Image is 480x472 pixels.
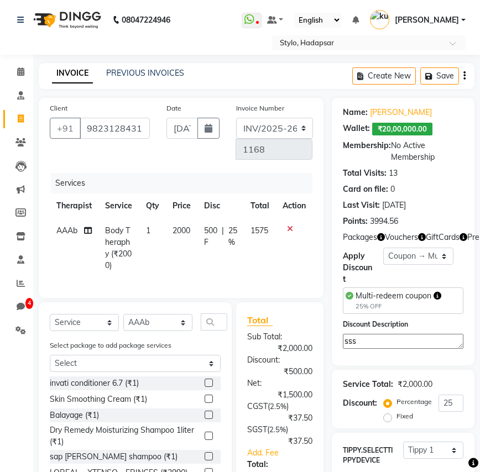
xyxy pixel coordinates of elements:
div: Apply Discount [343,250,383,285]
span: GiftCards [426,232,460,243]
th: Total [244,193,276,218]
button: Create New [352,67,416,85]
label: Discount Description [343,319,408,329]
div: Wallet: [343,123,370,135]
div: Discount: [239,354,321,366]
div: Total: [239,459,321,470]
div: ₹1,500.00 [239,389,321,401]
div: ( ) [239,424,321,436]
input: Search or Scan [201,313,227,331]
b: 08047224946 [122,4,170,35]
th: Therapist [50,193,98,218]
span: SGST [247,424,267,434]
a: [PERSON_NAME] [370,107,432,118]
div: Sub Total: [239,331,321,343]
div: Total Visits: [343,167,387,179]
label: TIPPY.SELECTTIPPYDEVICE [343,445,403,465]
label: Date [166,103,181,113]
span: Vouchers [385,232,418,243]
div: ₹2,000.00 [398,379,432,390]
div: 0 [390,183,395,195]
span: 25 % [228,225,237,248]
th: Service [98,193,139,218]
span: Body Theraphy (₹2000) [105,225,132,270]
th: Disc [197,193,244,218]
span: 2.5% [269,425,286,434]
label: Fixed [396,411,413,421]
div: 25% OFF [356,302,441,311]
div: 13 [389,167,398,179]
div: ₹2,000.00 [239,343,321,354]
div: Net: [239,377,321,389]
button: Save [420,67,459,85]
a: Add. Fee [239,447,321,459]
label: Client [50,103,67,113]
a: PREVIOUS INVOICES [106,68,184,78]
span: Packages [343,232,377,243]
button: +91 [50,118,81,139]
div: 3994.56 [370,216,398,227]
span: 2000 [173,225,190,235]
div: Name: [343,107,368,118]
span: 4 [25,298,33,309]
span: 500 F [204,225,217,248]
div: [DATE] [382,200,406,211]
span: Multi-redeem coupon [356,291,431,301]
input: Search by Name/Mobile/Email/Code [80,118,150,139]
img: logo [28,4,104,35]
div: No Active Membership [343,140,463,163]
a: 4 [3,298,30,316]
th: Action [276,193,312,218]
div: Services [51,173,321,193]
div: Membership: [343,140,391,163]
span: [PERSON_NAME] [395,14,459,26]
label: Percentage [396,397,432,407]
div: Points: [343,216,368,227]
label: Select package to add package services [50,340,171,350]
th: Qty [139,193,166,218]
div: Balayage (₹1) [50,410,99,421]
span: CGST [247,401,268,411]
div: Service Total: [343,379,393,390]
span: 1 [146,225,150,235]
div: ( ) [239,401,321,412]
label: Invoice Number [236,103,284,113]
div: ₹37.50 [239,412,321,424]
span: 1575 [251,225,268,235]
div: Discount: [343,397,377,409]
span: AAAb [56,225,77,235]
div: Card on file: [343,183,388,195]
div: sap [PERSON_NAME] shampoo (₹1) [50,451,178,463]
span: ₹20,00,000.00 [372,123,432,135]
th: Price [166,193,197,218]
div: Last Visit: [343,200,380,211]
span: 2.5% [270,402,286,411]
a: INVOICE [52,64,93,83]
img: kunal patil [370,10,389,29]
span: | [222,225,224,248]
div: Skin Smoothing Cream (₹1) [50,394,147,405]
div: ₹500.00 [239,366,321,377]
div: Dry Remedy Moisturizing Shampoo 1liter (₹1) [50,424,200,448]
span: Total [247,314,273,326]
div: invati conditioner 6.7 (₹1) [50,377,139,389]
div: ₹37.50 [239,436,321,447]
